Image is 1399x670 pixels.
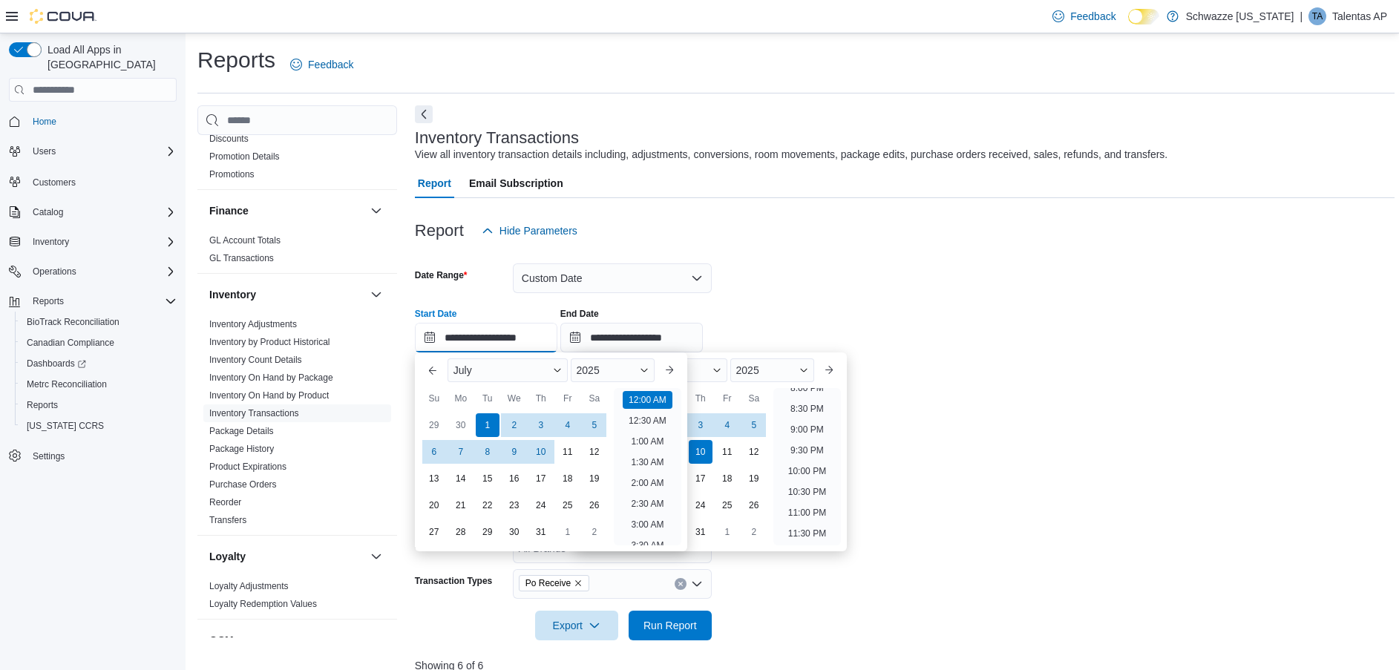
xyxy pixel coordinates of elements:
[33,236,69,248] span: Inventory
[625,536,669,554] li: 3:30 AM
[422,467,446,490] div: day-13
[209,514,246,526] span: Transfers
[27,447,177,465] span: Settings
[556,467,580,490] div: day-18
[784,441,830,459] li: 9:30 PM
[574,579,583,588] button: Remove Po Receive from selection in this group
[27,233,75,251] button: Inventory
[736,364,759,376] span: 2025
[742,387,766,410] div: Sa
[367,631,385,649] button: OCM
[30,9,96,24] img: Cova
[27,174,82,191] a: Customers
[529,493,553,517] div: day-24
[209,252,274,264] span: GL Transactions
[209,151,280,162] a: Promotion Details
[469,168,563,198] span: Email Subscription
[421,412,608,545] div: July, 2025
[529,440,553,464] div: day-10
[3,445,183,467] button: Settings
[209,462,286,472] a: Product Expirations
[209,235,281,246] a: GL Account Totals
[209,390,329,401] a: Inventory On Hand by Product
[197,45,275,75] h1: Reports
[209,479,277,490] a: Purchase Orders
[3,202,183,223] button: Catalog
[209,372,333,384] span: Inventory On Hand by Package
[197,231,397,273] div: Finance
[689,413,712,437] div: day-3
[577,364,600,376] span: 2025
[453,364,472,376] span: July
[15,353,183,374] a: Dashboards
[1186,7,1294,25] p: Schwazze [US_STATE]
[502,520,526,544] div: day-30
[209,461,286,473] span: Product Expirations
[513,263,712,293] button: Custom Date
[689,387,712,410] div: Th
[418,168,451,198] span: Report
[209,168,255,180] span: Promotions
[27,447,71,465] a: Settings
[27,316,119,328] span: BioTrack Reconciliation
[415,147,1167,162] div: View all inventory transaction details including, adjustments, conversions, room movements, packa...
[715,387,739,410] div: Fr
[15,312,183,332] button: BioTrack Reconciliation
[625,453,669,471] li: 1:30 AM
[583,520,606,544] div: day-2
[33,295,64,307] span: Reports
[27,113,62,131] a: Home
[715,493,739,517] div: day-25
[502,467,526,490] div: day-16
[448,358,568,382] div: Button. Open the month selector. July is currently selected.
[583,387,606,410] div: Sa
[15,332,183,353] button: Canadian Compliance
[560,308,599,320] label: End Date
[784,421,830,439] li: 9:00 PM
[27,420,104,432] span: [US_STATE] CCRS
[27,263,82,280] button: Operations
[27,112,177,131] span: Home
[15,395,183,416] button: Reports
[209,234,281,246] span: GL Account Totals
[33,145,56,157] span: Users
[21,334,177,352] span: Canadian Compliance
[556,413,580,437] div: day-4
[209,133,249,145] span: Discounts
[742,467,766,490] div: day-19
[3,171,183,192] button: Customers
[209,336,330,348] span: Inventory by Product Historical
[27,142,62,160] button: Users
[33,177,76,188] span: Customers
[209,580,289,592] span: Loyalty Adjustments
[209,515,246,525] a: Transfers
[27,233,177,251] span: Inventory
[625,516,669,533] li: 3:00 AM
[33,116,56,128] span: Home
[614,388,681,545] ul: Time
[209,425,274,437] span: Package Details
[3,231,183,252] button: Inventory
[742,520,766,544] div: day-2
[1308,7,1326,25] div: Talentas AP
[625,474,669,492] li: 2:00 AM
[3,291,183,312] button: Reports
[21,375,177,393] span: Metrc Reconciliation
[21,375,113,393] a: Metrc Reconciliation
[773,388,841,545] ul: Time
[476,387,499,410] div: Tu
[209,203,364,218] button: Finance
[730,358,815,382] div: Button. Open the year selector. 2025 is currently selected.
[27,203,177,221] span: Catalog
[21,417,177,435] span: Washington CCRS
[33,450,65,462] span: Settings
[422,493,446,517] div: day-20
[3,111,183,132] button: Home
[3,261,183,282] button: Operations
[784,379,830,397] li: 8:00 PM
[715,440,739,464] div: day-11
[556,387,580,410] div: Fr
[27,172,177,191] span: Customers
[449,440,473,464] div: day-7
